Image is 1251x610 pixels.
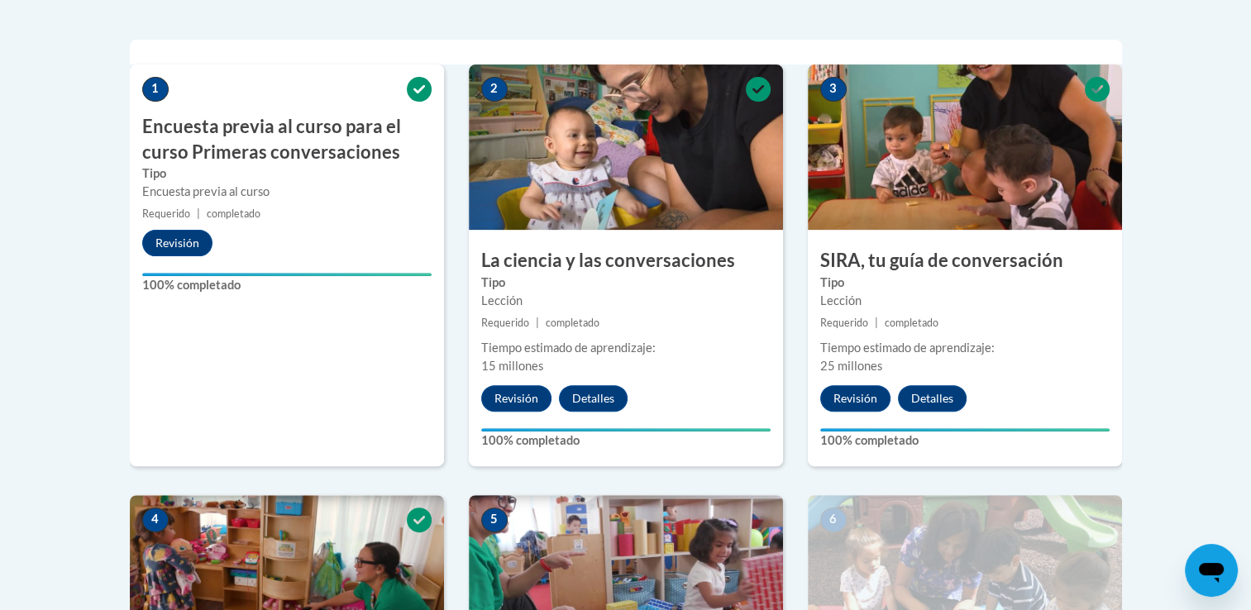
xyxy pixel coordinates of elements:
button: Revisión [142,230,212,256]
label: Tipo [481,274,771,292]
h3: SIRA, tu guía de conversación [808,248,1122,274]
span: | [197,207,200,220]
span: 2 [481,77,508,102]
span: 15 millones [481,359,543,373]
div: Lección [481,292,771,310]
span: 25 millones [820,359,882,373]
span: 5 [481,508,508,532]
div: Tu progreso [820,428,1110,431]
span: | [875,317,878,329]
label: Tipo [820,274,1110,292]
span: 3 [820,77,847,102]
span: Requerido [481,317,529,329]
span: | [536,317,539,329]
div: Encuesta previa al curso [142,183,432,201]
span: 1 [142,77,169,102]
h3: La ciencia y las conversaciones [469,248,783,274]
span: 6 [820,508,847,532]
span: 4 [142,508,169,532]
button: Detalles [898,385,967,412]
span: completado [885,317,938,329]
h3: Encuesta previa al curso para el curso Primeras conversaciones [130,114,444,165]
div: Tu progreso [481,428,771,431]
div: Tu progreso [142,273,432,276]
span: Requerido [142,207,190,220]
span: completado [207,207,260,220]
button: Detalles [559,385,628,412]
button: Revisión [820,385,891,412]
span: Requerido [820,317,868,329]
label: 100% completado [481,431,771,450]
div: Tiempo estimado de aprendizaje: [820,339,1110,357]
button: Revisión [481,385,551,412]
div: Lección [820,292,1110,310]
img: Imagen del curso [808,64,1122,230]
img: Imagen del curso [469,64,783,230]
label: Tipo [142,164,432,183]
span: completado [546,317,599,329]
label: 100% completado [142,276,432,294]
label: 100% completado [820,431,1110,450]
iframe: Button to launch messaging window [1185,544,1238,597]
div: Tiempo estimado de aprendizaje: [481,339,771,357]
